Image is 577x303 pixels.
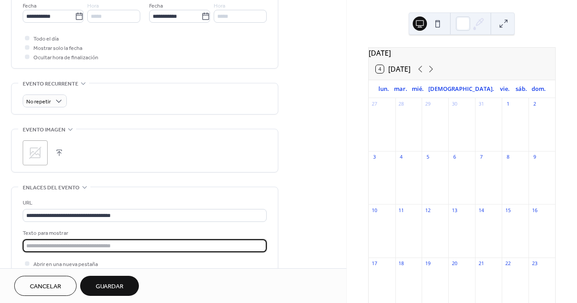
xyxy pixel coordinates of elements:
div: vie. [496,80,513,98]
span: No repetir [26,97,51,107]
div: 6 [451,154,458,160]
div: 2 [531,101,538,107]
span: Abrir en una nueva pestaña [33,260,98,269]
div: 3 [371,154,378,160]
div: 1 [504,101,511,107]
div: 10 [371,207,378,213]
div: 5 [424,154,431,160]
div: 21 [478,260,484,267]
div: 13 [451,207,458,213]
div: 29 [424,101,431,107]
div: 7 [478,154,484,160]
div: 30 [451,101,458,107]
div: 4 [398,154,405,160]
div: 9 [531,154,538,160]
span: Hora [87,1,99,11]
div: 11 [398,207,405,213]
div: 31 [478,101,484,107]
div: 8 [504,154,511,160]
button: Cancelar [14,276,77,296]
div: 15 [504,207,511,213]
div: 19 [424,260,431,267]
span: Fecha [23,1,37,11]
div: 14 [478,207,484,213]
div: 16 [531,207,538,213]
div: 22 [504,260,511,267]
div: 18 [398,260,405,267]
div: mar. [392,80,410,98]
div: 12 [424,207,431,213]
span: Cancelar [30,282,61,291]
span: Hora [214,1,225,11]
span: Evento recurrente [23,79,78,89]
span: Guardar [96,282,123,291]
span: Mostrar solo la fecha [33,44,82,53]
div: 27 [371,101,378,107]
div: 17 [371,260,378,267]
div: ; [23,140,48,165]
div: Texto para mostrar [23,229,265,238]
div: [DEMOGRAPHIC_DATA]. [426,80,496,98]
div: 28 [398,101,405,107]
div: URL [23,198,265,208]
div: mié. [410,80,426,98]
span: Fecha [149,1,163,11]
span: Evento imagen [23,125,65,135]
div: [DATE] [369,48,555,58]
div: 23 [531,260,538,267]
div: lun. [376,80,392,98]
span: Todo el día [33,34,59,44]
span: Enlaces del evento [23,183,80,192]
div: dom. [529,80,548,98]
span: Ocultar hora de finalización [33,53,98,62]
button: 4[DATE] [373,63,414,75]
button: Guardar [80,276,139,296]
div: sáb. [513,80,529,98]
div: 20 [451,260,458,267]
